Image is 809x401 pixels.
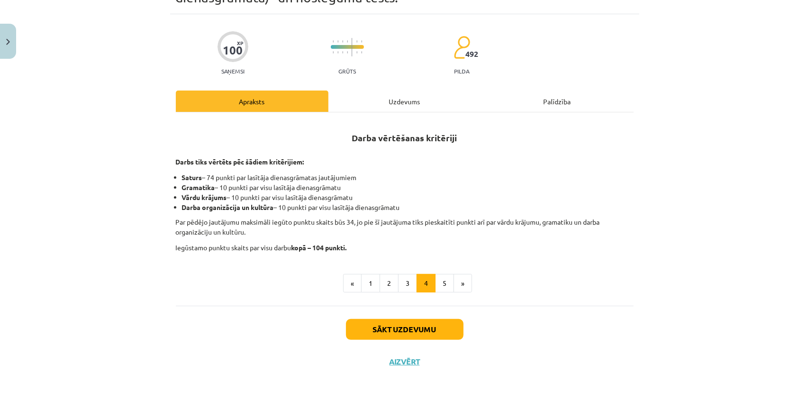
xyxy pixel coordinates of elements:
[182,173,202,182] strong: Saturs
[182,203,274,211] strong: Darba organizācija un kultūra
[337,51,338,54] img: icon-short-line-57e1e144782c952c97e751825c79c345078a6d821885a25fce030b3d8c18986b.svg
[333,40,334,43] img: icon-short-line-57e1e144782c952c97e751825c79c345078a6d821885a25fce030b3d8c18986b.svg
[387,357,423,366] button: Aizvērt
[435,274,454,293] button: 5
[291,243,347,252] strong: kopā – 104 punkti.
[454,68,469,74] p: pilda
[356,40,357,43] img: icon-short-line-57e1e144782c952c97e751825c79c345078a6d821885a25fce030b3d8c18986b.svg
[342,51,343,54] img: icon-short-line-57e1e144782c952c97e751825c79c345078a6d821885a25fce030b3d8c18986b.svg
[481,91,634,112] div: Palīdzība
[417,274,436,293] button: 4
[182,183,215,191] strong: Gramatika
[337,40,338,43] img: icon-short-line-57e1e144782c952c97e751825c79c345078a6d821885a25fce030b3d8c18986b.svg
[237,40,243,46] span: XP
[361,40,362,43] img: icon-short-line-57e1e144782c952c97e751825c79c345078a6d821885a25fce030b3d8c18986b.svg
[398,274,417,293] button: 3
[182,193,227,201] strong: Vārdu krājums
[352,132,457,143] strong: Darba vērtēšanas kritēriji
[356,51,357,54] img: icon-short-line-57e1e144782c952c97e751825c79c345078a6d821885a25fce030b3d8c18986b.svg
[176,243,634,253] p: Iegūstamo punktu skaits par visu darbu
[176,157,304,166] strong: Darbs tiks vērtēts pēc šādiem kritērijiem:
[182,202,634,212] li: – 10 punkti par visu lasītāja dienasgrāmatu
[361,274,380,293] button: 1
[380,274,399,293] button: 2
[338,68,356,74] p: Grūts
[343,274,362,293] button: «
[223,44,243,57] div: 100
[328,91,481,112] div: Uzdevums
[182,182,634,192] li: – 10 punkti par visu lasītāja dienasgrāmatu
[361,51,362,54] img: icon-short-line-57e1e144782c952c97e751825c79c345078a6d821885a25fce030b3d8c18986b.svg
[182,192,634,202] li: – 10 punkti par visu lasītāja dienasgrāmatu
[346,319,464,340] button: Sākt uzdevumu
[454,274,472,293] button: »
[176,91,328,112] div: Apraksts
[6,39,10,45] img: icon-close-lesson-0947bae3869378f0d4975bcd49f059093ad1ed9edebbc8119c70593378902aed.svg
[182,173,634,182] li: – 74 punkti par lasītāja dienasgrāmatas jautājumiem
[333,51,334,54] img: icon-short-line-57e1e144782c952c97e751825c79c345078a6d821885a25fce030b3d8c18986b.svg
[352,38,353,56] img: icon-long-line-d9ea69661e0d244f92f715978eff75569469978d946b2353a9bb055b3ed8787d.svg
[176,217,634,237] p: Par pēdējo jautājumu maksimāli iegūto punktu skaits būs 34, jo pie šī jautājuma tiks pieskaitīti ...
[454,36,470,59] img: students-c634bb4e5e11cddfef0936a35e636f08e4e9abd3cc4e673bd6f9a4125e45ecb1.svg
[347,51,348,54] img: icon-short-line-57e1e144782c952c97e751825c79c345078a6d821885a25fce030b3d8c18986b.svg
[218,68,248,74] p: Saņemsi
[465,50,478,58] span: 492
[176,274,634,293] nav: Page navigation example
[347,40,348,43] img: icon-short-line-57e1e144782c952c97e751825c79c345078a6d821885a25fce030b3d8c18986b.svg
[342,40,343,43] img: icon-short-line-57e1e144782c952c97e751825c79c345078a6d821885a25fce030b3d8c18986b.svg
